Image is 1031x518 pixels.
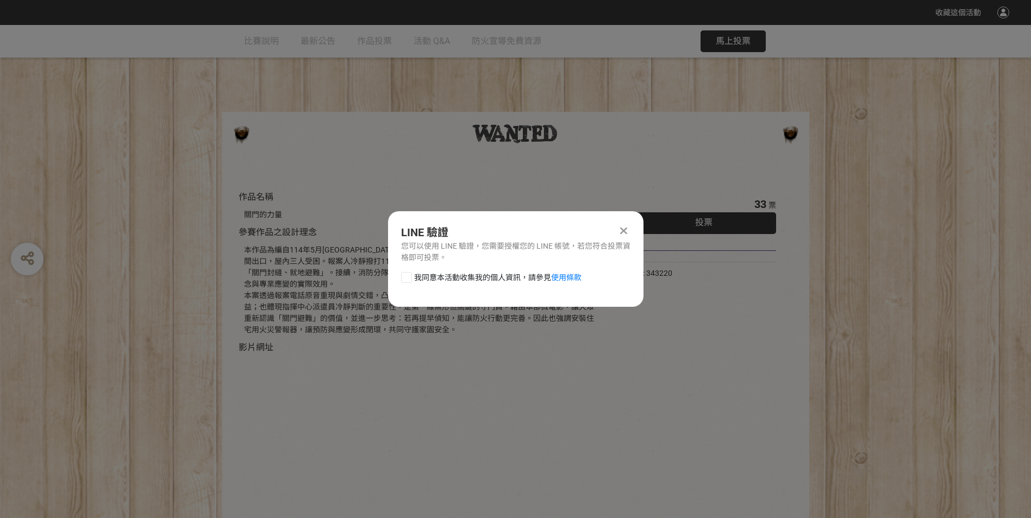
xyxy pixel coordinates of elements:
span: 活動 Q&A [414,36,450,46]
span: 作品名稱 [239,192,273,202]
span: 比賽說明 [244,36,279,46]
span: 收藏這個活動 [935,8,981,17]
a: 使用條款 [551,273,582,282]
span: SID: 343220 [632,269,672,277]
a: 比賽說明 [244,25,279,58]
div: LINE 驗證 [401,224,630,241]
span: 作品投票 [357,36,392,46]
div: 您可以使用 LINE 驗證，您需要授權您的 LINE 帳號，若您符合投票資格即可投票。 [401,241,630,263]
span: 33 [754,198,766,211]
a: 活動 Q&A [414,25,450,58]
span: 參賽作品之設計理念 [239,227,317,237]
a: 防火宣導免費資源 [472,25,541,58]
button: 馬上投票 [701,30,766,52]
a: 最新公告 [301,25,335,58]
span: 投票 [695,217,713,228]
div: 關門的力量 [244,209,599,220]
span: 票 [768,201,776,210]
span: 影片網址 [239,342,273,352]
span: 防火宣導免費資源 [472,36,541,46]
div: 本作品為編自114年5月[GEOGRAPHIC_DATA]一件真實發生住宅火警。凌晨時分，現場高溫濃煙封鎖樓梯間出口，屋內三人受困。報案人冷靜撥打119，救災救護指揮中心派遣員即時判斷情勢，明確... [244,244,599,336]
span: 最新公告 [301,36,335,46]
a: 作品投票 [357,25,392,58]
span: 馬上投票 [716,36,751,46]
span: 我同意本活動收集我的個人資訊，請參見 [414,272,582,283]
